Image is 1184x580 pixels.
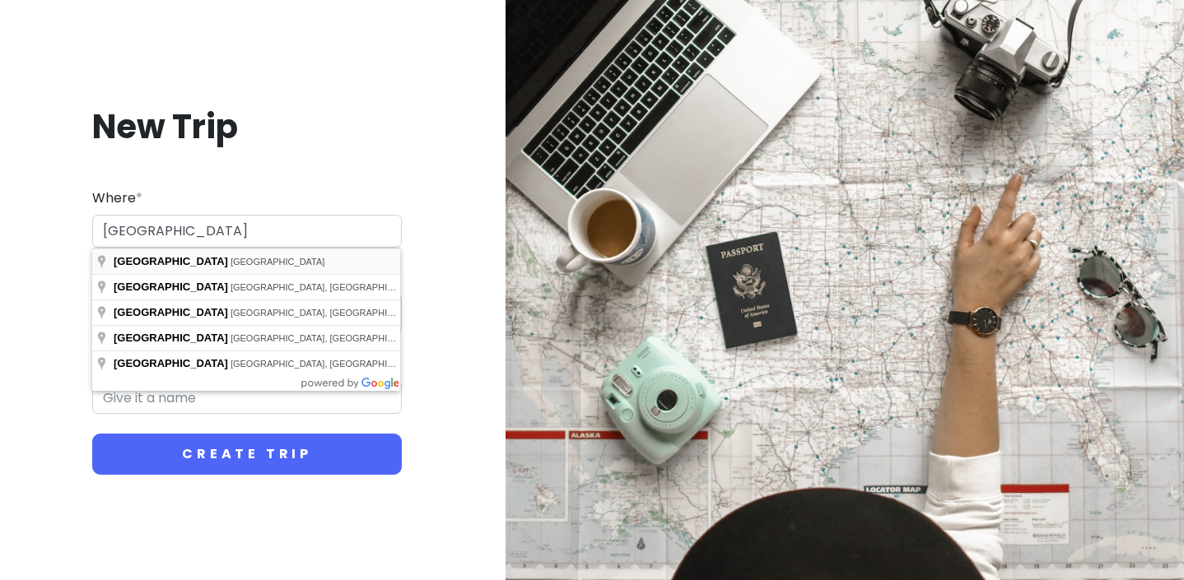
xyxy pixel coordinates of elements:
button: Create Trip [92,434,402,475]
input: City (e.g., New York) [92,215,402,248]
span: [GEOGRAPHIC_DATA] [114,357,228,369]
span: [GEOGRAPHIC_DATA], [GEOGRAPHIC_DATA] [231,282,424,292]
h1: New Trip [92,105,402,148]
span: [GEOGRAPHIC_DATA], [GEOGRAPHIC_DATA] [231,359,424,369]
span: [GEOGRAPHIC_DATA], [GEOGRAPHIC_DATA] [231,308,424,318]
input: Give it a name [92,382,402,415]
span: [GEOGRAPHIC_DATA] [231,257,325,267]
span: [GEOGRAPHIC_DATA], [GEOGRAPHIC_DATA] [231,333,424,343]
span: [GEOGRAPHIC_DATA] [114,332,228,344]
span: [GEOGRAPHIC_DATA] [114,255,228,267]
span: [GEOGRAPHIC_DATA] [114,281,228,293]
label: Where [92,188,142,209]
span: [GEOGRAPHIC_DATA] [114,306,228,318]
